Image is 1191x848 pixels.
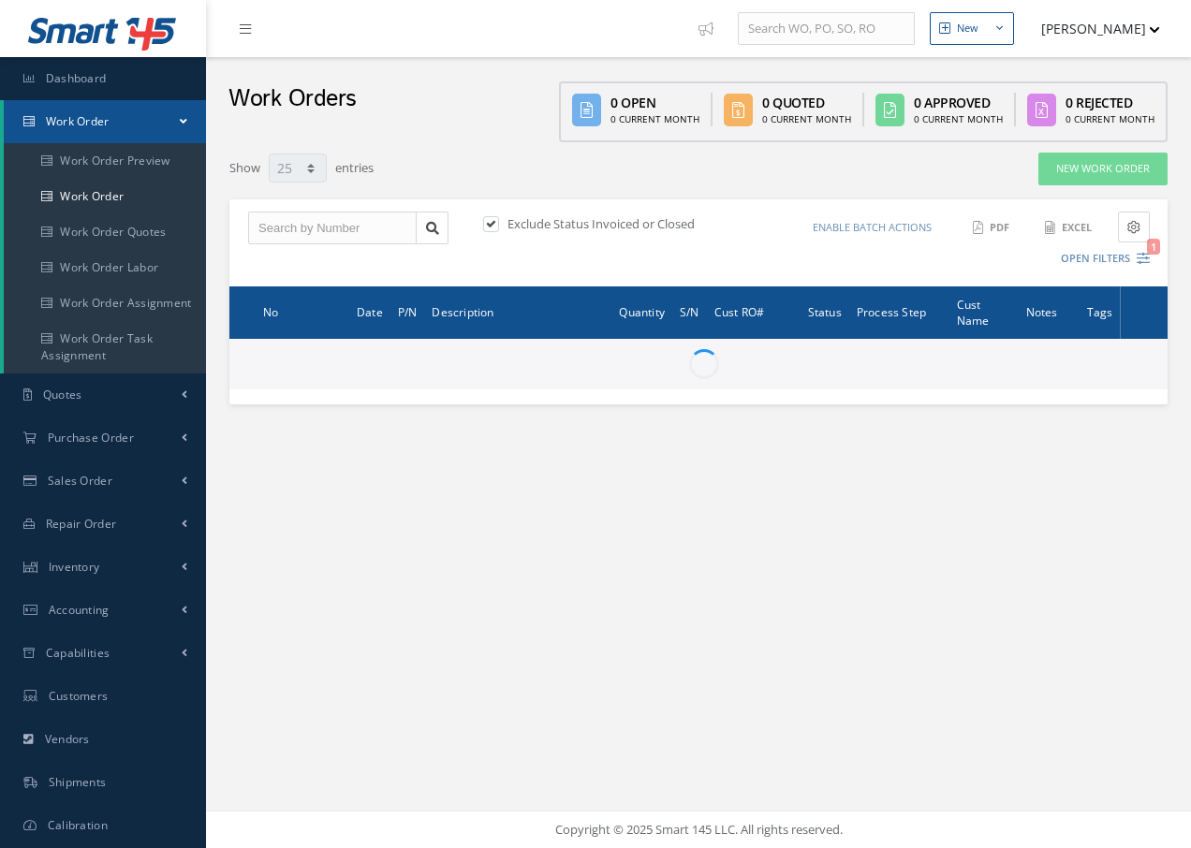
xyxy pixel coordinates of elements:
[48,430,134,446] span: Purchase Order
[957,295,990,329] span: Cust Name
[1036,212,1104,244] button: Excel
[762,93,851,112] div: 0 Quoted
[957,21,978,37] div: New
[914,112,1003,126] div: 0 Current Month
[335,152,374,178] label: entries
[248,212,417,245] input: Search by Number
[48,817,108,833] span: Calibration
[762,112,851,126] div: 0 Current Month
[229,152,260,178] label: Show
[49,774,107,790] span: Shipments
[714,302,765,320] span: Cust RO#
[610,112,699,126] div: 0 Current Month
[263,302,278,320] span: No
[49,688,109,704] span: Customers
[46,645,110,661] span: Capabilities
[398,302,418,320] span: P/N
[4,179,206,214] a: Work Order
[4,100,206,143] a: Work Order
[1066,93,1154,112] div: 0 Rejected
[619,302,665,320] span: Quantity
[1066,112,1154,126] div: 0 Current Month
[49,559,100,575] span: Inventory
[4,321,206,373] a: Work Order Task Assignment
[738,12,915,46] input: Search WO, PO, SO, RO
[808,302,842,320] span: Status
[46,516,117,532] span: Repair Order
[4,143,206,179] a: Work Order Preview
[479,215,698,237] div: Exclude Status Invoiced or Closed
[45,731,90,747] span: Vendors
[228,85,357,113] h2: Work Orders
[1023,10,1160,47] button: [PERSON_NAME]
[1087,302,1113,320] span: Tags
[357,302,383,320] span: Date
[930,12,1014,45] button: New
[4,285,206,321] a: Work Order Assignment
[914,93,1003,112] div: 0 Approved
[49,602,110,618] span: Accounting
[4,214,206,250] a: Work Order Quotes
[48,473,112,489] span: Sales Order
[1026,302,1058,320] span: Notes
[963,212,1022,244] button: PDF
[795,212,949,244] button: Enable batch actions
[4,250,206,285] a: Work Order Labor
[225,821,1172,840] div: Copyright © 2025 Smart 145 LLC. All rights reserved.
[503,215,695,232] label: Exclude Status Invoiced or Closed
[46,70,107,86] span: Dashboard
[1147,239,1160,255] span: 1
[46,113,110,129] span: Work Order
[857,302,926,320] span: Process Step
[1044,243,1150,274] button: Open Filters1
[680,302,699,320] span: S/N
[1038,153,1168,185] a: New Work Order
[610,93,699,112] div: 0 Open
[432,302,493,320] span: Description
[43,387,82,402] span: Quotes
